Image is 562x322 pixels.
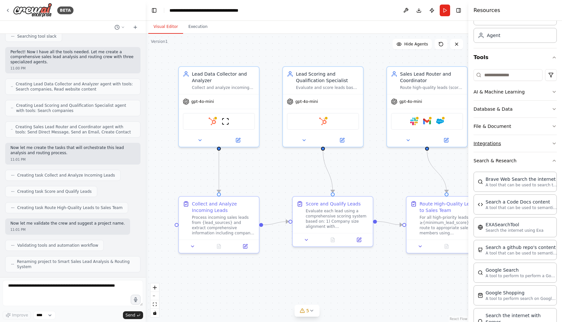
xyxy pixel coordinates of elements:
p: A tool that can be used to semantic search a query from a Code Docs content. [486,205,557,210]
img: SerpApiGoogleSearchTool [478,270,483,275]
p: Search the internet using Exa [486,228,543,233]
div: Search a github repo's content [486,244,557,251]
p: A tool that can be used to search the internet with a search_query. [486,182,557,188]
g: Edge from cb8242fb-7bb0-4fba-aaa9-200586d11864 to 3c591bf9-e08e-4685-838d-453862016d3f [216,151,222,192]
button: 5 [295,305,320,317]
div: Collect and Analyze Incoming Leads [192,201,255,214]
div: Crew [474,8,557,48]
g: Edge from e44c8c32-604f-4388-804f-3ad7920f7063 to 4c49f5e8-164c-40d2-9a15-9215613aae39 [377,218,402,228]
button: No output available [433,242,461,250]
div: Search a Code Docs content [486,199,557,205]
div: Sales Lead Router and Coordinator [400,71,463,84]
button: Open in side panel [348,236,370,244]
div: Score and Qualify Leads [306,201,361,207]
button: File & Document [474,118,557,135]
div: Lead Data Collector and AnalyzerCollect and analyze incoming sales leads from various sources inc... [178,66,260,147]
div: Lead Scoring and Qualification Specialist [296,71,359,84]
div: Lead Data Collector and Analyzer [192,71,255,84]
div: React Flow controls [151,283,159,317]
span: Send [126,313,135,318]
div: Evaluate and score leads based on company size (targeting companies with {target_company_size}), ... [296,85,359,90]
span: gpt-4o-mini [295,99,318,104]
button: Tools [474,48,557,67]
span: Creating task Route High-Quality Leads to Sales Team [17,205,123,210]
span: Validating tools and automation workflow [17,243,98,248]
div: 11:01 PM [10,157,135,162]
button: Hide left sidebar [150,6,159,15]
button: Open in side panel [428,136,464,144]
div: Route High-Quality Leads to Sales Team [420,201,483,214]
span: Creating Sales Lead Router and Coordinator agent with tools: Send Direct Message, Send an Email, ... [15,124,135,135]
span: Hide Agents [404,42,428,47]
img: Salesforce [436,118,444,125]
p: A tool that can be used to semantic search a query from a github repo's content. This is not the ... [486,251,557,256]
button: Integrations [474,135,557,152]
img: GithubSearchTool [478,247,483,253]
div: Route High-Quality Leads to Sales TeamFor all high-priority leads (score ≥{minimum_lead_score}), ... [406,196,487,254]
button: Open in side panel [220,136,256,144]
span: Creating task Score and Qualify Leads [17,189,92,194]
button: toggle interactivity [151,309,159,317]
button: Send [123,311,143,319]
button: No output available [319,236,347,244]
div: Agent [487,32,500,39]
button: Hide Agents [393,39,432,49]
img: BraveSearchTool [478,179,483,184]
img: HubSpot [319,118,327,125]
p: Perfect! Now I have all the tools needed. Let me create a comprehensive sales lead analysis and r... [10,50,135,65]
div: 11:00 PM [10,66,135,71]
button: Execution [183,20,213,34]
div: Collect and Analyze Incoming LeadsProcess incoming sales leads from {lead_sources} and extract co... [178,196,260,254]
nav: breadcrumb [169,7,243,14]
button: No output available [205,242,233,250]
button: Hide right sidebar [454,6,463,15]
div: Version 1 [151,39,168,44]
img: CodeDocsSearchTool [478,202,483,207]
span: Creating Lead Data Collector and Analyzer agent with tools: Search companies, Read website content [16,81,135,92]
div: Google Search [486,267,557,273]
button: Switch to previous chat [112,23,127,31]
button: Open in side panel [462,242,484,250]
div: For all high-priority leads (score ≥{minimum_lead_score}), route to appropriate sales team member... [420,215,483,236]
p: A tool to perform to perform a Google search with a search_query. [486,273,557,279]
span: Creating task Collect and Analyze Incoming Leads [17,173,115,178]
div: Process incoming sales leads from {lead_sources} and extract comprehensive information including ... [192,215,255,236]
span: gpt-4o-mini [399,99,422,104]
p: Now let me create the tasks that will orchestrate this lead analysis and routing process. [10,145,135,155]
button: Database & Data [474,101,557,118]
div: Sales Lead Router and CoordinatorRoute high-quality leads (score above {minimum_lead_score}) to a... [386,66,468,147]
div: Collect and analyze incoming sales leads from various sources including {lead_sources}, extract k... [192,85,255,90]
img: Gmail [423,118,431,125]
button: Visual Editor [148,20,183,34]
div: Route high-quality leads (score above {minimum_lead_score}) to appropriate sales team members bas... [400,85,463,90]
img: Logo [13,3,52,18]
div: 11:01 PM [10,227,125,232]
div: Evaluate each lead using a comprehensive scoring system based on: 1) Company size alignment with ... [306,208,369,229]
button: Improve [3,311,31,319]
button: Open in side panel [324,136,360,144]
button: zoom out [151,292,159,300]
span: Creating Lead Scoring and Qualification Specialist agent with tools: Search companies [16,103,135,113]
img: SerpApiGoogleShoppingTool [478,293,483,298]
img: HubSpot [208,118,216,125]
button: zoom in [151,283,159,292]
button: AI & Machine Learning [474,83,557,100]
g: Edge from 771da571-a6a5-42f5-bbd1-c2b06e272b42 to e44c8c32-604f-4388-804f-3ad7920f7063 [320,150,336,192]
span: Renaming project to Smart Sales Lead Analysis & Routing System [17,259,135,269]
img: ScrapeWebsiteTool [221,118,229,125]
button: fit view [151,300,159,309]
a: React Flow attribution [450,317,467,321]
button: Open in side panel [234,242,256,250]
span: Searching tool slack [17,34,57,39]
g: Edge from c0d82adf-b116-4a8e-a926-5edf965ea80f to 4c49f5e8-164c-40d2-9a15-9215613aae39 [424,151,450,192]
button: Search & Research [474,152,557,169]
div: Google Shopping [486,290,557,296]
div: BETA [57,6,74,14]
div: Score and Qualify LeadsEvaluate each lead using a comprehensive scoring system based on: 1) Compa... [292,196,373,247]
span: gpt-4o-mini [191,99,214,104]
img: EXASearchTool [478,225,483,230]
div: Brave Web Search the internet [486,176,557,182]
img: Slack [410,118,418,125]
div: EXASearchTool [486,221,543,228]
button: Start a new chat [130,23,140,31]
